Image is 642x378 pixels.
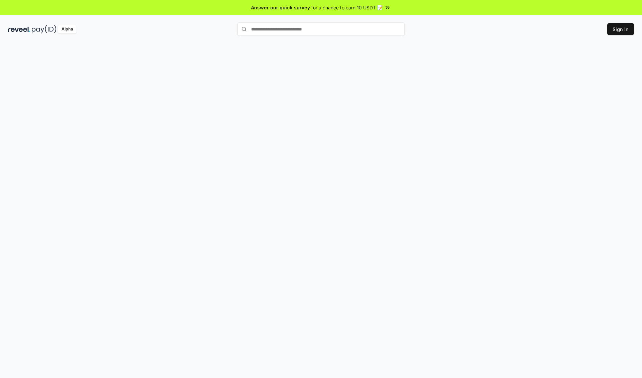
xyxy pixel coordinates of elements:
span: Answer our quick survey [251,4,310,11]
button: Sign In [607,23,634,35]
img: reveel_dark [8,25,30,33]
span: for a chance to earn 10 USDT 📝 [311,4,383,11]
div: Alpha [58,25,77,33]
img: pay_id [32,25,57,33]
